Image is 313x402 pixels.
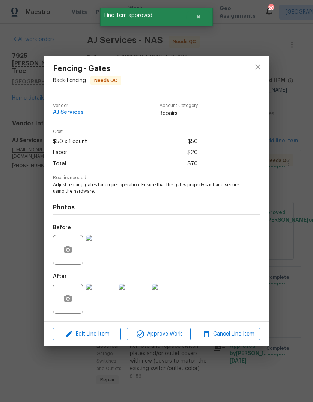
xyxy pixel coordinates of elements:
[53,65,121,73] span: Fencing - Gates
[91,77,120,84] span: Needs QC
[53,110,84,115] span: AJ Services
[199,329,258,339] span: Cancel Line Item
[53,147,67,158] span: Labor
[53,78,86,83] span: Back - Fencing
[160,103,198,108] span: Account Category
[53,274,67,279] h5: After
[53,129,198,134] span: Cost
[186,9,211,24] button: Close
[53,225,71,230] h5: Before
[188,136,198,147] span: $50
[197,328,260,341] button: Cancel Line Item
[53,159,66,169] span: Total
[160,110,198,117] span: Repairs
[53,204,260,211] h4: Photos
[187,147,198,158] span: $20
[53,175,260,180] span: Repairs needed
[187,159,198,169] span: $70
[249,58,267,76] button: close
[53,136,87,147] span: $50 x 1 count
[53,103,84,108] span: Vendor
[129,329,188,339] span: Approve Work
[127,328,190,341] button: Approve Work
[100,8,186,23] span: Line item approved
[53,182,239,195] span: Adjust fencing gates for proper operation. Ensure that the gates properly shut and secure using t...
[268,5,274,12] div: 20
[55,329,119,339] span: Edit Line Item
[53,328,121,341] button: Edit Line Item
